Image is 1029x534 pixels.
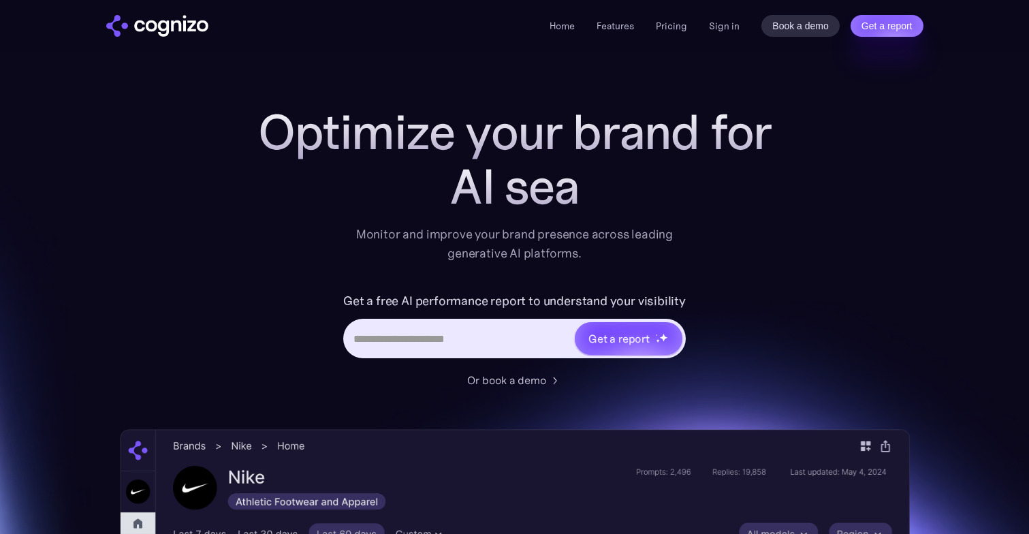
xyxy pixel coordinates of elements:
img: star [656,339,661,343]
div: Or book a demo [467,372,546,388]
a: home [106,15,208,37]
a: Get a reportstarstarstar [573,321,684,356]
label: Get a free AI performance report to understand your visibility [343,290,686,312]
div: Monitor and improve your brand presence across leading generative AI platforms. [347,225,682,263]
form: Hero URL Input Form [343,290,686,365]
img: star [659,333,668,342]
a: Features [597,20,634,32]
a: Or book a demo [467,372,563,388]
div: AI sea [242,159,787,214]
h1: Optimize your brand for [242,105,787,159]
img: cognizo logo [106,15,208,37]
img: star [656,334,658,336]
a: Sign in [709,18,740,34]
a: Get a report [851,15,923,37]
a: Book a demo [761,15,840,37]
a: Pricing [656,20,687,32]
a: Home [550,20,575,32]
div: Get a report [588,330,650,347]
